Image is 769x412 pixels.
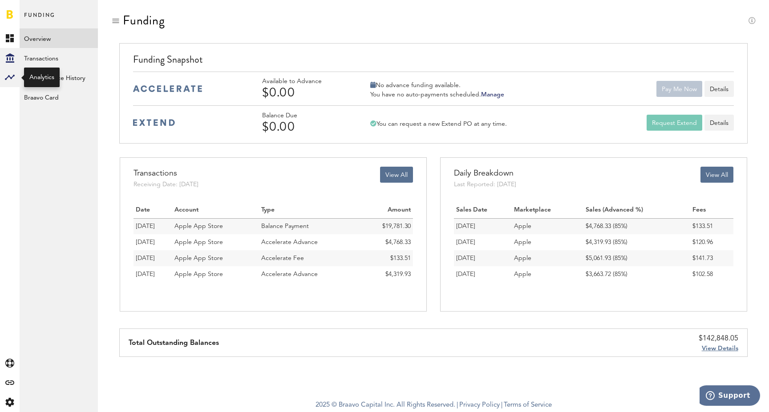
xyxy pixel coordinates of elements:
[29,73,54,82] div: Analytics
[133,52,733,72] div: Funding Snapshot
[699,333,738,344] div: $142,848.05
[583,218,690,234] td: $4,768.33 (85%)
[454,266,512,282] td: [DATE]
[690,250,733,266] td: $141.73
[133,119,175,126] img: extend-medium-blue-logo.svg
[702,345,738,352] span: View Details
[690,202,733,218] th: Fees
[454,167,516,180] div: Daily Breakdown
[454,218,512,234] td: [DATE]
[136,239,155,245] span: [DATE]
[583,250,690,266] td: $5,061.93 (85%)
[259,234,359,250] td: Accelerate Advance
[359,250,413,266] td: $133.51
[385,271,411,277] span: $4,319.93
[129,329,219,356] div: Total Outstanding Balances
[316,399,455,412] span: 2025 © Braavo Capital Inc. All Rights Reserved.
[174,271,223,277] span: Apple App Store
[704,81,734,97] button: Details
[174,239,223,245] span: Apple App Store
[370,120,507,128] div: You can request a new Extend PO at any time.
[690,218,733,234] td: $133.51
[134,234,172,250] td: 09/05/25
[647,115,702,131] button: Request Extend
[136,271,155,277] span: [DATE]
[20,68,98,87] a: Daily Advance History
[359,218,413,234] td: $19,781.30
[512,266,583,282] td: Apple
[174,223,223,229] span: Apple App Store
[380,167,413,183] button: View All
[20,48,98,68] a: Transactions
[385,239,411,245] span: $4,768.33
[370,91,504,99] div: You have no auto-payments scheduled.
[136,223,155,229] span: [DATE]
[262,112,347,120] div: Balance Due
[262,120,347,134] div: $0.00
[700,385,760,408] iframe: Opens a widget where you can find more information
[656,81,702,97] button: Pay Me Now
[172,202,259,218] th: Account
[583,266,690,282] td: $3,663.72 (85%)
[512,250,583,266] td: Apple
[172,250,259,266] td: Apple App Store
[359,234,413,250] td: $4,768.33
[261,271,318,277] span: Accelerate Advance
[359,202,413,218] th: Amount
[172,266,259,282] td: Apple App Store
[24,10,55,28] span: Funding
[382,223,411,229] span: $19,781.30
[512,218,583,234] td: Apple
[690,234,733,250] td: $120.96
[583,202,690,218] th: Sales (Advanced %)
[459,402,500,408] a: Privacy Policy
[512,234,583,250] td: Apple
[174,255,223,261] span: Apple App Store
[512,202,583,218] th: Marketplace
[504,402,552,408] a: Terms of Service
[20,87,98,107] a: Braavo Card
[390,255,411,261] span: $133.51
[133,85,202,92] img: accelerate-medium-blue-logo.svg
[583,234,690,250] td: $4,319.93 (85%)
[20,28,98,48] a: Overview
[700,167,733,183] button: View All
[123,13,165,28] div: Funding
[259,266,359,282] td: Accelerate Advance
[136,255,155,261] span: [DATE]
[259,250,359,266] td: Accelerate Fee
[704,115,734,131] a: Details
[261,223,309,229] span: Balance Payment
[481,92,504,98] a: Manage
[262,85,347,100] div: $0.00
[454,250,512,266] td: [DATE]
[259,218,359,234] td: Balance Payment
[454,234,512,250] td: [DATE]
[261,239,318,245] span: Accelerate Advance
[134,167,198,180] div: Transactions
[134,266,172,282] td: 09/04/25
[134,202,172,218] th: Date
[172,218,259,234] td: Apple App Store
[359,266,413,282] td: $4,319.93
[454,180,516,189] div: Last Reported: [DATE]
[262,78,347,85] div: Available to Advance
[134,218,172,234] td: 09/05/25
[172,234,259,250] td: Apple App Store
[134,180,198,189] div: Receiving Date: [DATE]
[370,81,504,89] div: No advance funding available.
[454,202,512,218] th: Sales Date
[261,255,304,261] span: Accelerate Fee
[259,202,359,218] th: Type
[134,250,172,266] td: 09/05/25
[690,266,733,282] td: $102.58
